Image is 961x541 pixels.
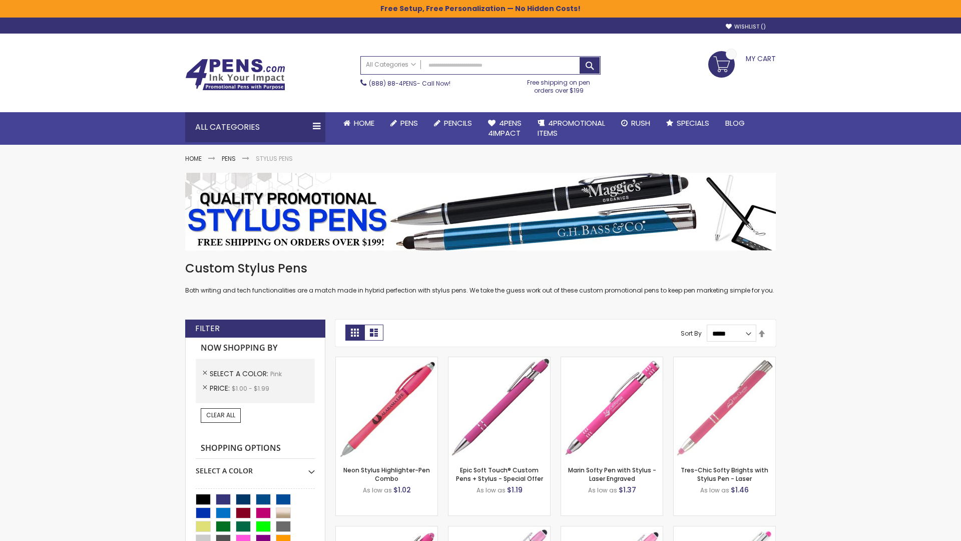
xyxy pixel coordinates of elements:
[222,154,236,163] a: Pens
[700,486,729,494] span: As low as
[336,357,437,365] a: Neon Stylus Highlighter-Pen Combo-Pink
[361,57,421,73] a: All Categories
[369,79,417,88] a: (888) 88-4PENS
[476,486,506,494] span: As low as
[561,357,663,365] a: Marin Softy Pen with Stylus - Laser Engraved-Pink
[393,485,411,495] span: $1.02
[196,438,315,459] strong: Shopping Options
[456,466,543,482] a: Epic Soft Touch® Custom Pens + Stylus - Special Offer
[619,485,636,495] span: $1.37
[335,112,382,134] a: Home
[185,260,776,277] h1: Custom Stylus Pens
[185,173,776,250] img: Stylus Pens
[354,118,374,128] span: Home
[726,23,766,31] a: Wishlist
[480,112,530,145] a: 4Pens4impact
[588,486,617,494] span: As low as
[444,118,472,128] span: Pencils
[201,408,241,422] a: Clear All
[631,118,650,128] span: Rush
[568,466,656,482] a: Marin Softy Pen with Stylus - Laser Engraved
[185,260,776,295] div: Both writing and tech functionalities are a match made in hybrid perfection with stylus pens. We ...
[400,118,418,128] span: Pens
[256,154,293,163] strong: Stylus Pens
[448,357,550,365] a: 4P-MS8B-Pink
[561,357,663,459] img: Marin Softy Pen with Stylus - Laser Engraved-Pink
[561,526,663,534] a: Ellipse Stylus Pen - ColorJet-Pink
[488,118,522,138] span: 4Pens 4impact
[717,112,753,134] a: Blog
[195,323,220,334] strong: Filter
[613,112,658,134] a: Rush
[185,59,285,91] img: 4Pens Custom Pens and Promotional Products
[336,357,437,459] img: Neon Stylus Highlighter-Pen Combo-Pink
[677,118,709,128] span: Specials
[382,112,426,134] a: Pens
[731,485,749,495] span: $1.46
[448,526,550,534] a: Ellipse Stylus Pen - LaserMax-Pink
[232,384,269,393] span: $1.00 - $1.99
[517,75,601,95] div: Free shipping on pen orders over $199
[336,526,437,534] a: Ellipse Softy Brights with Stylus Pen - Laser-Pink
[426,112,480,134] a: Pencils
[185,112,325,142] div: All Categories
[448,357,550,459] img: 4P-MS8B-Pink
[185,154,202,163] a: Home
[538,118,605,138] span: 4PROMOTIONAL ITEMS
[206,411,235,419] span: Clear All
[369,79,450,88] span: - Call Now!
[674,357,775,459] img: Tres-Chic Softy Brights with Stylus Pen - Laser-Pink
[530,112,613,145] a: 4PROMOTIONALITEMS
[674,526,775,534] a: Tres-Chic Softy with Stylus Top Pen - ColorJet-Pink
[658,112,717,134] a: Specials
[363,486,392,494] span: As low as
[674,357,775,365] a: Tres-Chic Softy Brights with Stylus Pen - Laser-Pink
[681,466,768,482] a: Tres-Chic Softy Brights with Stylus Pen - Laser
[210,369,270,379] span: Select A Color
[210,383,232,393] span: Price
[507,485,523,495] span: $1.19
[196,459,315,476] div: Select A Color
[366,61,416,69] span: All Categories
[681,329,702,338] label: Sort By
[270,370,282,378] span: Pink
[725,118,745,128] span: Blog
[196,338,315,359] strong: Now Shopping by
[343,466,430,482] a: Neon Stylus Highlighter-Pen Combo
[345,325,364,341] strong: Grid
